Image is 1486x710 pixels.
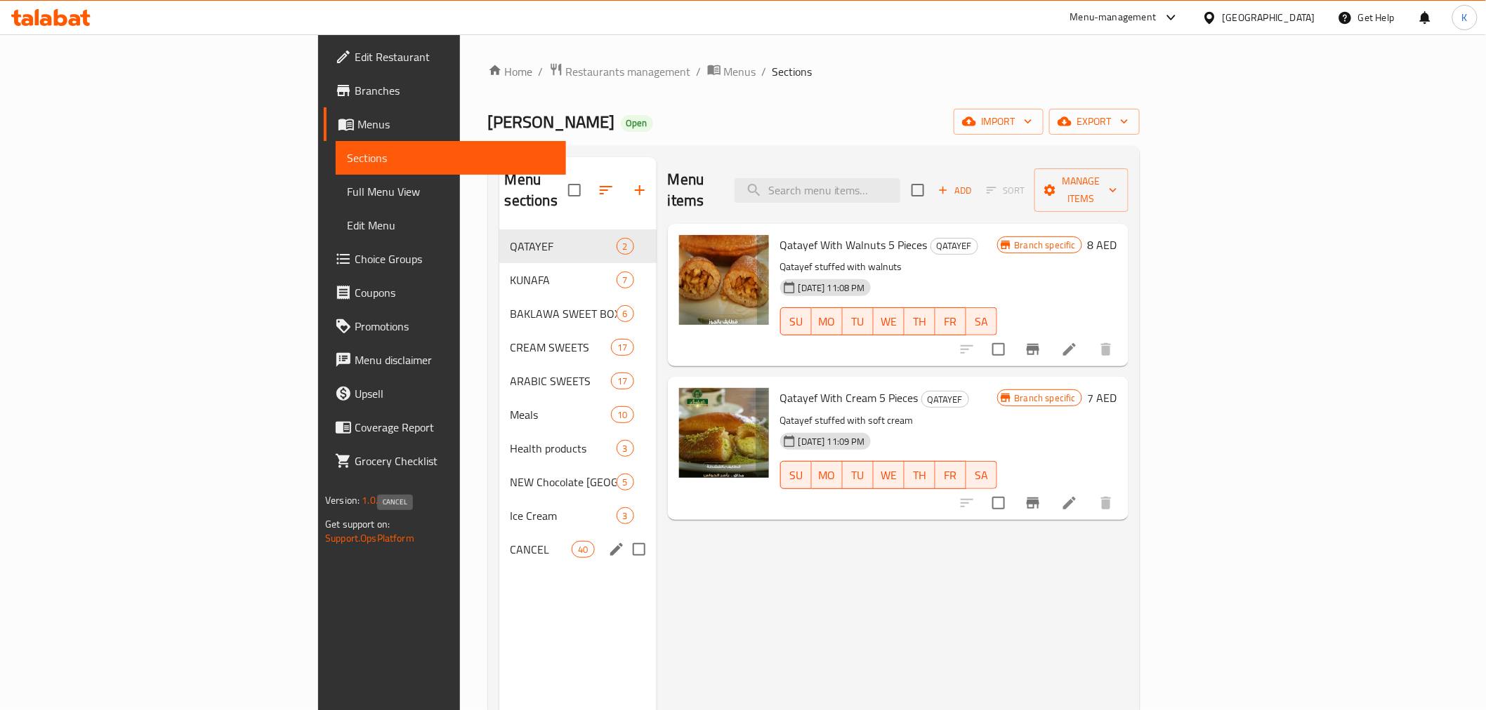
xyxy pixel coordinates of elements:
[984,335,1013,364] span: Select to update
[848,312,868,332] span: TU
[336,208,566,242] a: Edit Menu
[1061,341,1078,358] a: Edit menu item
[793,281,871,295] span: [DATE] 11:08 PM
[324,444,566,478] a: Grocery Checklist
[355,318,555,335] span: Promotions
[679,235,769,325] img: Qatayef With Walnuts 5 Pieces
[617,474,634,490] div: items
[612,341,633,354] span: 17
[347,149,555,166] span: Sections
[905,461,935,489] button: TH
[812,307,843,335] button: MO
[780,234,928,255] span: Qatayef With Walnuts 5 Pieces
[499,499,657,532] div: Ice Cream3
[936,182,974,199] span: Add
[488,62,1140,81] nav: breadcrumb
[617,507,634,524] div: items
[935,307,966,335] button: FR
[1034,168,1129,212] button: Manage items
[972,465,992,485] span: SA
[611,339,633,356] div: items
[499,532,657,566] div: CANCEL40edit
[1070,9,1157,26] div: Menu-management
[843,461,874,489] button: TU
[572,541,594,558] div: items
[499,330,657,364] div: CREAM SWEETS17
[954,109,1044,135] button: import
[1089,333,1123,366] button: delete
[355,385,555,402] span: Upsell
[1088,388,1117,408] h6: 7 AED
[362,491,383,509] span: 1.0.0
[668,169,718,211] h2: Menu items
[965,113,1032,130] span: import
[935,461,966,489] button: FR
[903,175,933,205] span: Select section
[617,240,633,253] span: 2
[966,461,997,489] button: SA
[355,419,555,436] span: Coverage Report
[499,224,657,572] nav: Menu sections
[617,442,633,455] span: 3
[499,297,657,330] div: BAKLAWA SWEET BOX6
[606,539,627,560] button: edit
[336,175,566,208] a: Full Menu View
[355,82,555,99] span: Branches
[843,307,874,335] button: TU
[325,529,414,547] a: Support.OpsPlatform
[355,48,555,65] span: Edit Restaurant
[879,465,899,485] span: WE
[921,391,969,408] div: QATAYEF
[324,410,566,444] a: Coverage Report
[511,305,617,322] span: BAKLAWA SWEET BOX
[511,406,612,423] span: Meals
[697,63,702,80] li: /
[966,307,997,335] button: SA
[511,440,617,457] span: Health products
[931,238,978,255] div: QATAYEF
[910,465,930,485] span: TH
[879,312,899,332] span: WE
[617,476,633,489] span: 5
[817,312,837,332] span: MO
[933,180,978,201] span: Add item
[1061,495,1078,511] a: Edit menu item
[511,272,617,288] span: KUNAFA
[612,375,633,388] span: 17
[621,117,653,129] span: Open
[978,180,1034,201] span: Select section first
[617,238,634,255] div: items
[679,388,769,478] img: Qatayef With Cream 5 Pieces
[848,465,868,485] span: TU
[780,307,812,335] button: SU
[347,183,555,200] span: Full Menu View
[611,406,633,423] div: items
[511,238,617,255] span: QATAYEF
[511,474,617,490] div: NEW Chocolate Dubai
[324,74,566,107] a: Branches
[511,507,617,524] span: Ice Cream
[617,272,634,288] div: items
[724,63,756,80] span: Menus
[793,435,871,448] span: [DATE] 11:09 PM
[325,491,360,509] span: Version:
[972,312,992,332] span: SA
[355,453,555,469] span: Grocery Checklist
[874,461,905,489] button: WE
[572,543,593,556] span: 40
[617,305,634,322] div: items
[357,116,555,133] span: Menus
[499,364,657,398] div: ARABIC SWEETS17
[499,431,657,465] div: Health products3
[905,307,935,335] button: TH
[780,258,997,276] p: Qatayef stuffed with walnuts
[910,312,930,332] span: TH
[1046,173,1117,208] span: Manage items
[787,465,806,485] span: SU
[621,115,653,132] div: Open
[511,373,612,389] div: ARABIC SWEETS
[499,398,657,431] div: Meals10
